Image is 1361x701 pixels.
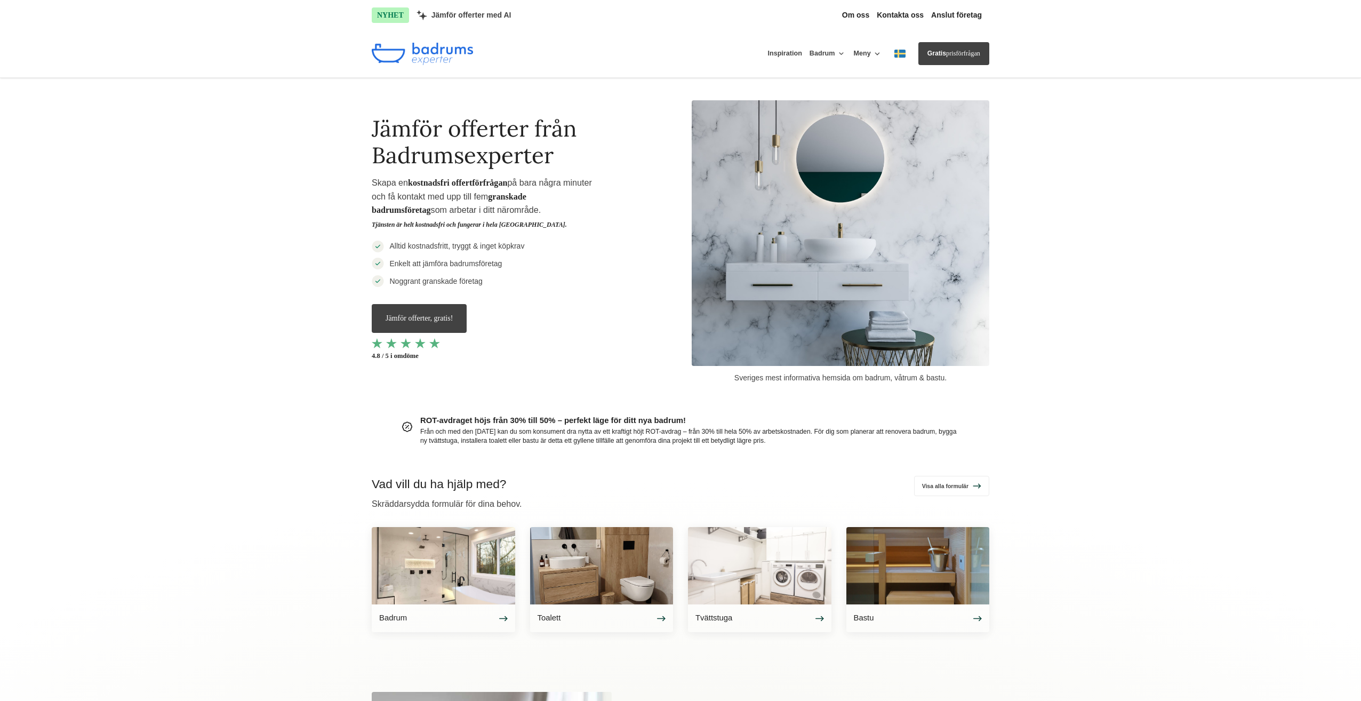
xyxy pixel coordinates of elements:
a: Gratisprisförfrågan [918,42,989,65]
h5: Tvättstuga [695,612,732,625]
a: Visa alla formulär [914,476,989,497]
a: Om oss [842,11,869,20]
img: Badrum [372,527,515,604]
a: Anslut företag [931,11,982,20]
h5: Bastu [854,612,874,625]
i: Tjänsten är helt kostnadsfri och fungerar i hela [GEOGRAPHIC_DATA]. [372,221,567,228]
h5: Badrum [379,612,407,625]
a: Inspiration [767,42,802,66]
h5: ROT-avdraget höjs från 30% till 50% – perfekt läge för ditt nya badrum! [420,415,959,427]
img: Badrumsexperter omslagsbild [692,100,989,367]
h5: Toalett [538,612,561,625]
a: Tvättstuga Tvättstuga [688,527,831,632]
a: Jämför offerter med AI [417,10,511,20]
img: Badrumsexperter.se logotyp [372,43,473,65]
a: Kontakta oss [877,11,924,20]
a: Badrum Badrum [372,527,515,632]
span: Gratis [927,50,946,57]
strong: granskade badrumsföretag [372,192,526,214]
p: Från och med den [DATE] kan du som konsument dra nytta av ett kraftigt höjt ROT-avdrag – från 30%... [420,427,959,446]
img: Bastu [846,527,990,604]
img: Tvättstuga [688,527,831,604]
p: Sveriges mest informativa hemsida om badrum, våtrum & bastu. [692,366,989,384]
a: Bastu Bastu [846,527,990,632]
p: Noggrant granskade företag [384,275,483,287]
h1: Jämför offerter från Badrumsexperter [372,100,611,177]
strong: kostnadsfri offertförfrågan [408,178,507,187]
span: Visa alla formulär [922,482,968,491]
p: Alltid kostnadsfritt, tryggt & inget köpkrav [384,240,524,252]
img: Toalett [530,527,674,604]
strong: 4.8 / 5 i omdöme [372,348,611,361]
p: Skapa en på bara några minuter och få kontakt med upp till fem som arbetar i ditt närområde. [372,176,611,235]
h3: Vad vill du ha hjälp med? [372,476,522,497]
span: Jämför offerter med AI [431,11,511,20]
a: Toalett Toalett [530,527,674,632]
button: Badrum [810,42,846,66]
p: Enkelt att jämföra badrumsföretag [384,258,502,269]
p: Skräddarsydda formulär för dina behov. [372,497,522,511]
button: Meny [853,42,882,66]
span: NYHET [372,7,409,23]
a: Jämför offerter, gratis! [372,304,467,333]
